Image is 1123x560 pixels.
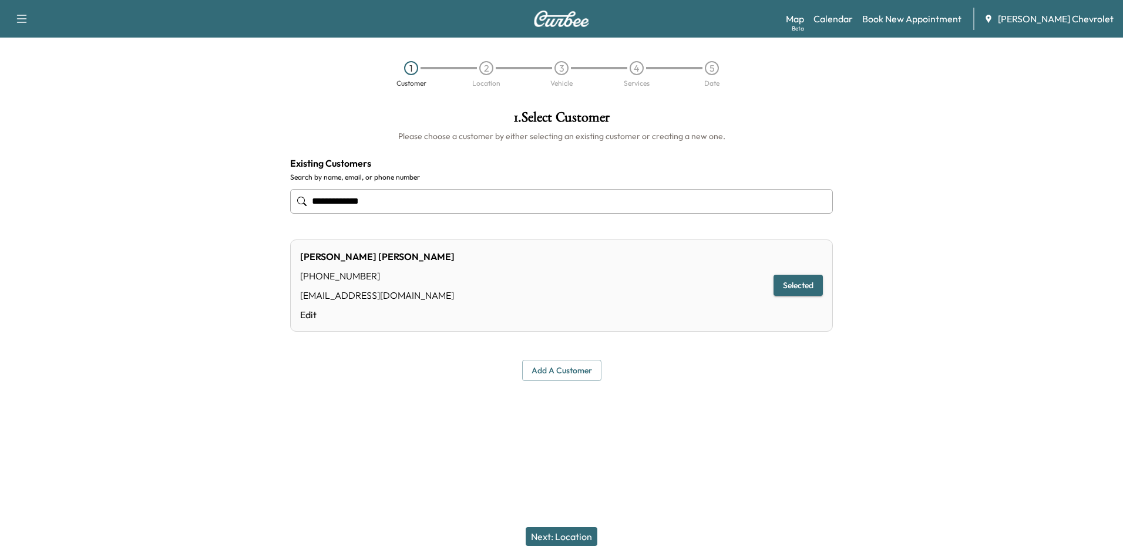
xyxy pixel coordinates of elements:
[550,80,573,87] div: Vehicle
[998,12,1114,26] span: [PERSON_NAME] Chevrolet
[290,130,833,142] h6: Please choose a customer by either selecting an existing customer or creating a new one.
[813,12,853,26] a: Calendar
[300,249,455,264] div: [PERSON_NAME] [PERSON_NAME]
[774,275,823,296] button: Selected
[533,11,590,27] img: Curbee Logo
[862,12,961,26] a: Book New Appointment
[396,80,426,87] div: Customer
[705,61,719,75] div: 5
[404,61,418,75] div: 1
[300,288,455,302] div: [EMAIL_ADDRESS][DOMAIN_NAME]
[300,308,455,322] a: Edit
[630,61,644,75] div: 4
[290,110,833,130] h1: 1 . Select Customer
[300,269,455,283] div: [PHONE_NUMBER]
[792,24,804,33] div: Beta
[704,80,719,87] div: Date
[472,80,500,87] div: Location
[522,360,601,382] button: Add a customer
[290,173,833,182] label: Search by name, email, or phone number
[624,80,650,87] div: Services
[526,527,597,546] button: Next: Location
[479,61,493,75] div: 2
[786,12,804,26] a: MapBeta
[554,61,569,75] div: 3
[290,156,833,170] h4: Existing Customers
